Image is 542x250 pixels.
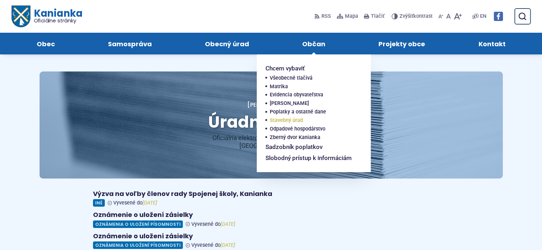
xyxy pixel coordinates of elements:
a: [PERSON_NAME] [270,99,354,108]
img: Prejsť na domovskú stránku [11,6,30,27]
span: Samospráva [108,33,152,54]
span: [PERSON_NAME] [270,99,309,108]
span: Zvýšiť [399,13,413,19]
span: Stavebný úrad [270,116,303,125]
img: Prejsť na Facebook stránku [494,12,503,21]
a: Stavebný úrad [270,116,354,125]
a: Občan [283,33,345,54]
span: Sadzobník poplatkov [265,142,322,153]
span: Všeobecné tlačivá [270,74,313,83]
a: Sadzobník poplatkov [265,142,354,153]
a: Poplatky a ostatné dane [270,108,354,116]
span: Obecný úrad [205,33,249,54]
span: Chcem vybaviť [265,63,305,74]
h4: Oznámenie o uložení zásielky [93,232,449,240]
button: Zmenšiť veľkosť písma [437,9,445,24]
span: RSS [321,12,331,21]
span: Mapa [345,12,358,21]
a: RSS [314,9,332,24]
a: Zberný dvor Kanianka [270,133,354,142]
span: Občan [302,33,325,54]
span: EN [480,12,486,21]
span: Slobodný prístup k informáciám [265,153,352,164]
button: Zväčšiť veľkosť písma [452,9,463,24]
button: Zvýšiťkontrast [392,9,434,24]
span: Úradná tabuľa [208,111,334,133]
a: Obec [17,33,74,54]
span: Evidencia obyvateľstva [270,91,323,99]
a: [PERSON_NAME] [247,101,295,109]
a: Logo Kanianka, prejsť na domovskú stránku. [11,6,82,27]
h4: Oznámenie o uložení zásielky [93,211,449,219]
span: Odpadové hospodárstvo [270,125,325,133]
a: Všeobecné tlačivá [270,74,354,83]
a: Matrika [270,83,354,91]
h4: Výzva na voľby členov rady Spojenej školy, Kanianka [93,190,449,198]
a: Kontakt [459,33,525,54]
a: Projekty obce [359,33,445,54]
span: Oficiálne stránky [33,18,82,23]
a: Samospráva [88,33,171,54]
span: Poplatky a ostatné dane [270,108,326,116]
a: Slobodný prístup k informáciám [265,153,354,164]
button: Nastaviť pôvodnú veľkosť písma [445,9,452,24]
span: Kontakt [478,33,505,54]
a: Mapa [335,9,360,24]
span: Kanianka [30,9,82,23]
span: Zberný dvor Kanianka [270,133,320,142]
a: Chcem vybaviť [265,63,354,74]
a: Obecný úrad [185,33,268,54]
a: Evidencia obyvateľstva [270,91,354,99]
span: Tlačiť [371,14,384,20]
a: Výzva na voľby členov rady Spojenej školy, Kanianka Iné Vyvesené do[DATE] [93,190,449,207]
button: Tlačiť [362,9,386,24]
a: Odpadové hospodárstvo [270,125,354,133]
span: Matrika [270,83,288,91]
p: Oficiálna elektronická úradná tabuľa obce [GEOGRAPHIC_DATA]. [186,134,357,150]
a: Oznámenie o uložení zásielky Oznámenia o uložení písomnosti Vyvesené do[DATE] [93,232,449,249]
span: Obec [37,33,55,54]
a: EN [479,12,488,21]
a: Oznámenie o uložení zásielky Oznámenia o uložení písomnosti Vyvesené do[DATE] [93,211,449,228]
span: kontrast [399,14,433,20]
span: Projekty obce [378,33,425,54]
